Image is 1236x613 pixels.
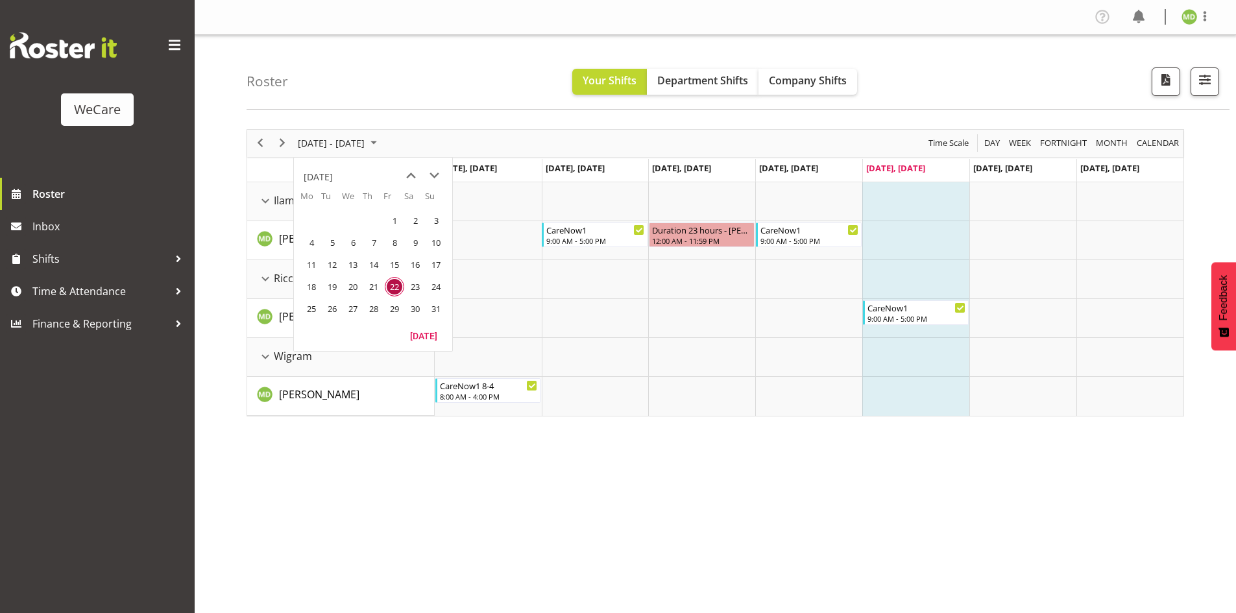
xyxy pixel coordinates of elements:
span: Department Shifts [657,73,748,88]
span: Monday, August 11, 2025 [302,255,321,274]
span: Fortnight [1039,135,1088,151]
div: August 18 - 24, 2025 [293,130,385,157]
span: Saturday, August 16, 2025 [406,255,425,274]
div: 8:00 AM - 4:00 PM [440,391,538,402]
span: Friday, August 8, 2025 [385,233,404,252]
div: CareNow1 [760,223,858,236]
td: Wigram resource [247,338,435,377]
span: Monday, August 25, 2025 [302,299,321,319]
span: Friday, August 1, 2025 [385,211,404,230]
td: Marie-Claire Dickson-Bakker resource [247,221,435,260]
div: Marie-Claire Dickson-Bakker"s event - CareNow1 Begin From Friday, August 22, 2025 at 9:00:00 AM G... [863,300,969,325]
div: 9:00 AM - 5:00 PM [867,313,965,324]
div: Timeline Week of August 22, 2025 [247,129,1184,416]
img: Rosterit website logo [10,32,117,58]
span: Tuesday, August 26, 2025 [322,299,342,319]
th: Fr [383,190,404,210]
span: Thursday, August 21, 2025 [364,277,383,296]
td: Marie-Claire Dickson-Bakker resource [247,377,435,416]
span: Time Scale [927,135,970,151]
a: [PERSON_NAME] [279,387,359,402]
span: Week [1008,135,1032,151]
span: Friday, August 15, 2025 [385,255,404,274]
th: Th [363,190,383,210]
span: Tuesday, August 5, 2025 [322,233,342,252]
button: Feedback - Show survey [1211,262,1236,350]
span: Shifts [32,249,169,269]
span: Company Shifts [769,73,847,88]
button: August 2025 [296,135,383,151]
button: Previous [252,135,269,151]
h4: Roster [247,74,288,89]
span: Wednesday, August 27, 2025 [343,299,363,319]
td: Riccarton resource [247,260,435,299]
td: Ilam resource [247,182,435,221]
span: [DATE], [DATE] [973,162,1032,174]
table: Timeline Week of August 22, 2025 [435,182,1183,416]
div: 9:00 AM - 5:00 PM [546,235,644,246]
span: [PERSON_NAME] [279,232,359,246]
span: Wednesday, August 20, 2025 [343,277,363,296]
button: Company Shifts [758,69,857,95]
th: We [342,190,363,210]
span: Sunday, August 17, 2025 [426,255,446,274]
span: Thursday, August 28, 2025 [364,299,383,319]
th: Tu [321,190,342,210]
span: Your Shifts [583,73,636,88]
span: Monday, August 18, 2025 [302,277,321,296]
button: previous month [399,164,422,187]
span: Saturday, August 30, 2025 [406,299,425,319]
th: Su [425,190,446,210]
button: Fortnight [1038,135,1089,151]
button: Timeline Month [1094,135,1130,151]
td: Friday, August 22, 2025 [383,276,404,298]
span: Day [983,135,1001,151]
a: [PERSON_NAME] [279,309,359,324]
span: Saturday, August 23, 2025 [406,277,425,296]
span: Monday, August 4, 2025 [302,233,321,252]
button: Department Shifts [647,69,758,95]
div: WeCare [74,100,121,119]
div: next period [271,130,293,157]
a: [PERSON_NAME] [279,231,359,246]
span: Time & Attendance [32,282,169,301]
button: Next [274,135,291,151]
div: Duration 23 hours - [PERSON_NAME] [652,223,751,236]
span: Saturday, August 2, 2025 [406,211,425,230]
div: CareNow1 8-4 [440,379,538,392]
div: 9:00 AM - 5:00 PM [760,235,858,246]
span: Tuesday, August 19, 2025 [322,277,342,296]
span: Thursday, August 14, 2025 [364,255,383,274]
span: Thursday, August 7, 2025 [364,233,383,252]
span: [DATE] - [DATE] [297,135,366,151]
button: Your Shifts [572,69,647,95]
span: [DATE], [DATE] [438,162,497,174]
button: Month [1135,135,1181,151]
span: [PERSON_NAME] [279,309,359,324]
span: Feedback [1218,275,1230,320]
span: Roster [32,184,188,204]
span: Wigram [274,348,312,364]
span: [DATE], [DATE] [866,162,925,174]
div: Marie-Claire Dickson-Bakker"s event - CareNow1 Begin From Tuesday, August 19, 2025 at 9:00:00 AM ... [542,222,648,247]
button: Today [402,326,446,344]
span: Sunday, August 3, 2025 [426,211,446,230]
span: Wednesday, August 6, 2025 [343,233,363,252]
div: CareNow1 [867,301,965,314]
span: Finance & Reporting [32,314,169,333]
td: Marie-Claire Dickson-Bakker resource [247,299,435,338]
span: [DATE], [DATE] [546,162,605,174]
button: Filter Shifts [1191,67,1219,96]
span: Sunday, August 10, 2025 [426,233,446,252]
th: Mo [300,190,321,210]
div: 12:00 AM - 11:59 PM [652,235,751,246]
span: Sunday, August 24, 2025 [426,277,446,296]
span: Month [1095,135,1129,151]
button: Download a PDF of the roster according to the set date range. [1152,67,1180,96]
button: Timeline Day [982,135,1002,151]
span: Wednesday, August 13, 2025 [343,255,363,274]
button: Time Scale [927,135,971,151]
span: Sunday, August 31, 2025 [426,299,446,319]
span: calendar [1135,135,1180,151]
